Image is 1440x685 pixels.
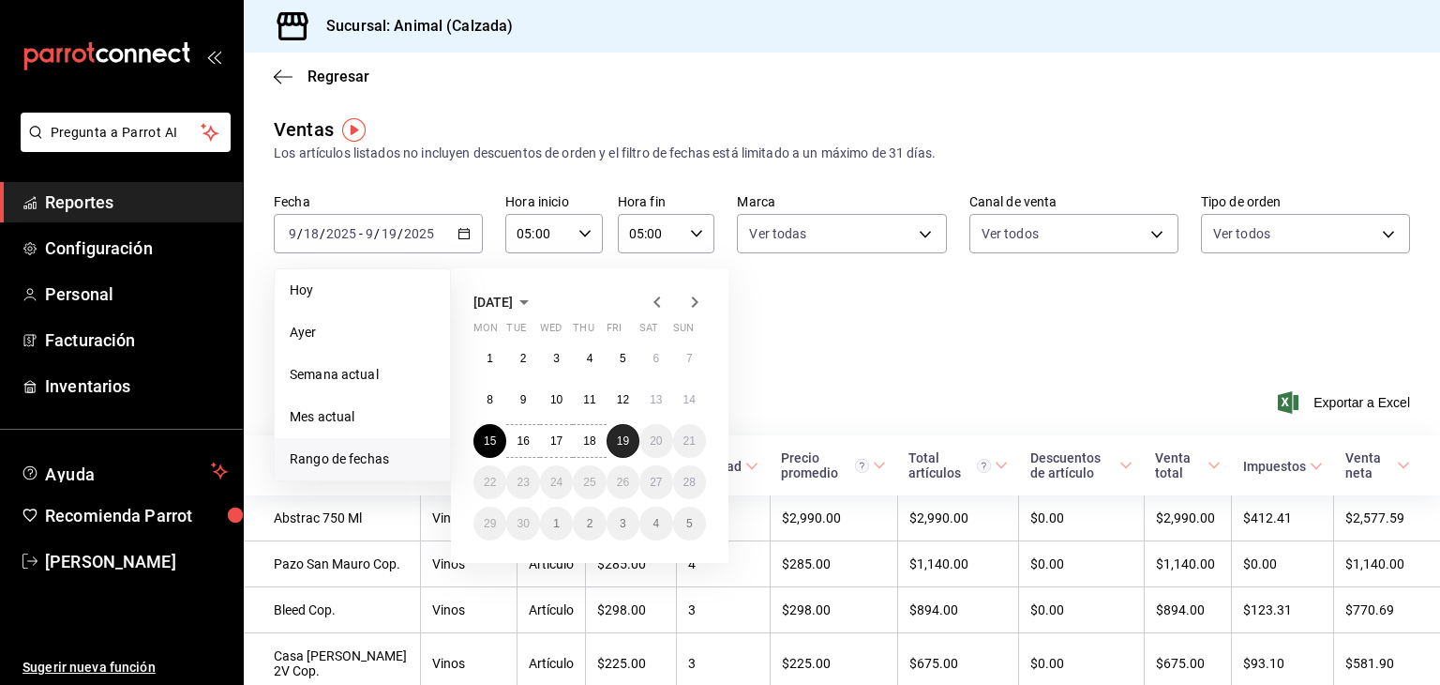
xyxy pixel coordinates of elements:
td: $0.00 [1019,587,1144,633]
abbr: September 13, 2025 [650,393,662,406]
div: Los artículos listados no incluyen descuentos de orden y el filtro de fechas está limitado a un m... [274,144,1410,163]
input: -- [303,226,320,241]
button: September 30, 2025 [506,507,539,540]
span: Semana actual [290,365,435,385]
span: Precio promedio [781,450,886,480]
button: September 13, 2025 [639,383,672,417]
label: Tipo de orden [1201,195,1410,208]
button: October 2, 2025 [573,507,606,540]
button: September 26, 2025 [607,465,639,499]
span: [DATE] [473,295,513,310]
button: September 29, 2025 [473,507,506,540]
label: Hora inicio [505,195,603,208]
abbr: September 17, 2025 [550,434,562,448]
abbr: September 4, 2025 [587,352,593,365]
td: Artículo [517,587,585,633]
abbr: September 19, 2025 [617,434,629,448]
td: Abstrac 750 Ml [244,495,421,541]
abbr: Monday [473,322,498,342]
td: $894.00 [1144,587,1232,633]
abbr: Tuesday [506,322,525,342]
button: October 5, 2025 [673,507,706,540]
span: Hoy [290,281,435,300]
div: Descuentos de artículo [1030,450,1116,480]
label: Marca [737,195,946,208]
abbr: Sunday [673,322,694,342]
span: Total artículos [908,450,1007,480]
button: September 8, 2025 [473,383,506,417]
input: -- [365,226,374,241]
button: September 6, 2025 [639,342,672,375]
abbr: September 23, 2025 [517,476,529,489]
span: Recomienda Parrot [45,503,228,528]
td: $285.00 [770,541,897,587]
input: ---- [403,226,435,241]
abbr: September 20, 2025 [650,434,662,448]
button: September 15, 2025 [473,424,506,458]
span: Reportes [45,190,228,215]
abbr: October 4, 2025 [652,517,659,530]
button: Exportar a Excel [1282,391,1410,414]
button: September 11, 2025 [573,383,606,417]
button: September 19, 2025 [607,424,639,458]
td: $2,990.00 [897,495,1018,541]
div: Venta total [1155,450,1204,480]
td: $2,990.00 [770,495,897,541]
span: / [297,226,303,241]
span: Descuentos de artículo [1030,450,1132,480]
abbr: October 1, 2025 [553,517,560,530]
div: Precio promedio [781,450,869,480]
abbr: September 2, 2025 [520,352,527,365]
span: Personal [45,282,228,307]
button: September 3, 2025 [540,342,573,375]
button: open_drawer_menu [206,49,221,64]
abbr: September 12, 2025 [617,393,629,406]
button: September 7, 2025 [673,342,706,375]
button: September 21, 2025 [673,424,706,458]
button: September 22, 2025 [473,465,506,499]
button: Pregunta a Parrot AI [21,113,231,152]
abbr: October 5, 2025 [686,517,693,530]
td: $298.00 [585,587,676,633]
td: $0.00 [1019,495,1144,541]
span: - [359,226,363,241]
td: $2,577.59 [1334,495,1440,541]
label: Fecha [274,195,483,208]
td: $1,140.00 [1334,541,1440,587]
button: September 24, 2025 [540,465,573,499]
input: -- [288,226,297,241]
abbr: September 11, 2025 [583,393,595,406]
span: Inventarios [45,373,228,399]
button: [DATE] [473,291,535,313]
abbr: September 25, 2025 [583,476,595,489]
button: Tooltip marker [342,118,366,142]
td: Artículo [517,541,585,587]
td: 4 [676,541,770,587]
svg: Precio promedio = Total artículos / cantidad [855,459,869,473]
abbr: September 14, 2025 [683,393,696,406]
abbr: September 22, 2025 [484,476,496,489]
abbr: September 28, 2025 [683,476,696,489]
input: ---- [325,226,357,241]
abbr: October 2, 2025 [587,517,593,530]
input: -- [381,226,397,241]
abbr: Saturday [639,322,658,342]
button: Regresar [274,68,369,85]
td: Pazo San Mauro Cop. [244,541,421,587]
div: Impuestos [1243,459,1306,474]
span: Ver todos [982,224,1039,243]
span: Rango de fechas [290,449,435,469]
button: September 2, 2025 [506,342,539,375]
a: Pregunta a Parrot AI [13,136,231,156]
abbr: September 3, 2025 [553,352,560,365]
span: / [397,226,403,241]
div: Ventas [274,115,334,144]
span: / [320,226,325,241]
abbr: September 10, 2025 [550,393,562,406]
button: September 12, 2025 [607,383,639,417]
td: $123.31 [1232,587,1334,633]
button: September 10, 2025 [540,383,573,417]
span: Ayer [290,323,435,342]
span: [PERSON_NAME] [45,549,228,574]
td: $1,140.00 [1144,541,1232,587]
